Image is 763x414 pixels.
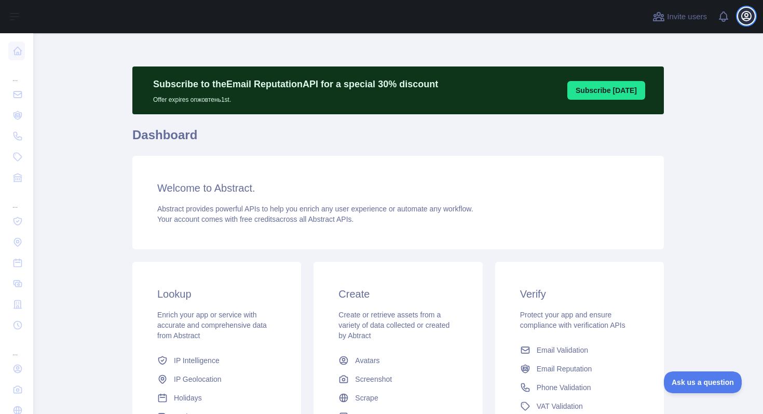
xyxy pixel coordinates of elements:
[334,351,461,370] a: Avatars
[537,401,583,411] span: VAT Validation
[132,127,664,152] h1: Dashboard
[153,389,280,407] a: Holidays
[667,11,707,23] span: Invite users
[355,355,379,366] span: Avatars
[174,355,220,366] span: IP Intelligence
[240,215,276,223] span: free credits
[650,8,709,25] button: Invite users
[157,287,276,301] h3: Lookup
[516,341,643,359] a: Email Validation
[537,382,591,393] span: Phone Validation
[174,393,202,403] span: Holidays
[153,370,280,389] a: IP Geolocation
[338,287,457,301] h3: Create
[520,287,639,301] h3: Verify
[157,205,473,213] span: Abstract provides powerful APIs to help you enrich any user experience or automate any workflow.
[8,62,25,83] div: ...
[664,371,742,393] iframe: Toggle Customer Support
[157,311,267,340] span: Enrich your app or service with accurate and comprehensive data from Abstract
[516,359,643,378] a: Email Reputation
[153,77,438,91] p: Subscribe to the Email Reputation API for a special 30 % discount
[334,370,461,389] a: Screenshot
[537,345,588,355] span: Email Validation
[334,389,461,407] a: Scrape
[157,181,639,195] h3: Welcome to Abstract.
[8,337,25,357] div: ...
[338,311,449,340] span: Create or retrieve assets from a variety of data collected or created by Abtract
[516,378,643,397] a: Phone Validation
[520,311,625,329] span: Protect your app and ensure compliance with verification APIs
[355,393,378,403] span: Scrape
[8,189,25,210] div: ...
[153,91,438,104] p: Offer expires on жовтень 1st.
[355,374,392,384] span: Screenshot
[567,81,645,100] button: Subscribe [DATE]
[157,215,353,223] span: Your account comes with across all Abstract APIs.
[153,351,280,370] a: IP Intelligence
[537,364,592,374] span: Email Reputation
[174,374,222,384] span: IP Geolocation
